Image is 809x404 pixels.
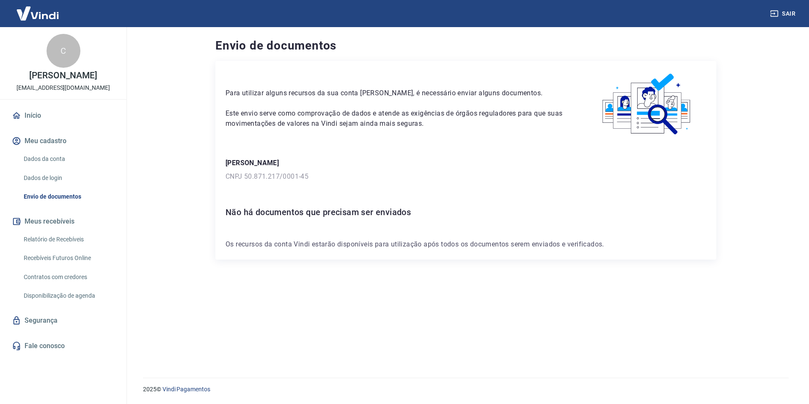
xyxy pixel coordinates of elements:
[588,71,706,138] img: waiting_documents.41d9841a9773e5fdf392cede4d13b617.svg
[17,83,110,92] p: [EMAIL_ADDRESS][DOMAIN_NAME]
[10,212,116,231] button: Meus recebíveis
[226,172,706,182] p: CNPJ 50.871.217/0001-45
[226,239,706,249] p: Os recursos da conta Vindi estarão disponíveis para utilização após todos os documentos serem env...
[20,287,116,304] a: Disponibilização de agenda
[20,169,116,187] a: Dados de login
[29,71,97,80] p: [PERSON_NAME]
[10,0,65,26] img: Vindi
[768,6,799,22] button: Sair
[10,106,116,125] a: Início
[20,188,116,205] a: Envio de documentos
[226,108,568,129] p: Este envio serve como comprovação de dados e atende as exigências de órgãos reguladores para que ...
[47,34,80,68] div: C
[10,132,116,150] button: Meu cadastro
[20,249,116,267] a: Recebíveis Futuros Online
[20,231,116,248] a: Relatório de Recebíveis
[10,311,116,330] a: Segurança
[20,268,116,286] a: Contratos com credores
[215,37,716,54] h4: Envio de documentos
[162,386,210,393] a: Vindi Pagamentos
[226,158,706,168] p: [PERSON_NAME]
[10,337,116,355] a: Fale conosco
[226,205,706,219] h6: Não há documentos que precisam ser enviados
[226,88,568,98] p: Para utilizar alguns recursos da sua conta [PERSON_NAME], é necessário enviar alguns documentos.
[143,385,789,394] p: 2025 ©
[20,150,116,168] a: Dados da conta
